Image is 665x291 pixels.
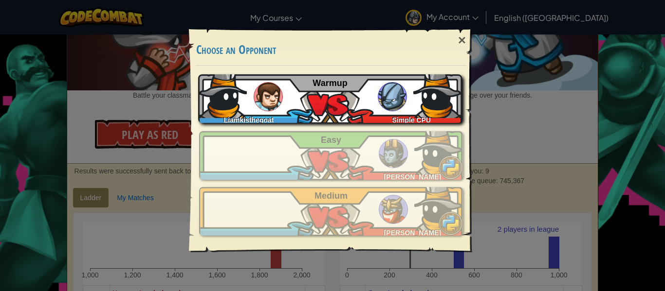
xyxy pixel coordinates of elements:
div: × [451,26,473,54]
span: [PERSON_NAME] [384,229,441,237]
img: 3r0x8QAAAAGSURBVAMAQn3iV0IRVeIAAAAASUVORK5CYII= [413,69,462,118]
img: 3r0x8QAAAAGSURBVAMAQn3iV0IRVeIAAAAASUVORK5CYII= [414,182,463,231]
a: [PERSON_NAME] [199,187,463,236]
a: [PERSON_NAME] [199,131,463,180]
img: 3r0x8QAAAAGSURBVAMAQn3iV0IRVeIAAAAASUVORK5CYII= [198,69,247,118]
img: humans_ladder_tutorial.png [254,82,283,111]
span: [PERSON_NAME] [384,173,441,181]
a: LiamkisthegoatSimple CPU [199,74,463,123]
img: 3r0x8QAAAAGSURBVAMAQn3iV0IRVeIAAAAASUVORK5CYII= [414,126,463,175]
span: Easy [321,135,341,145]
span: Simple CPU [392,116,431,124]
h3: Choose an Opponent [196,43,466,56]
img: ogres_ladder_medium.png [379,195,408,224]
span: Warmup [313,78,347,88]
span: Liamkisthegoat [224,116,274,124]
img: ogres_ladder_tutorial.png [378,82,407,111]
img: ogres_ladder_easy.png [379,139,408,168]
span: Medium [314,191,348,201]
